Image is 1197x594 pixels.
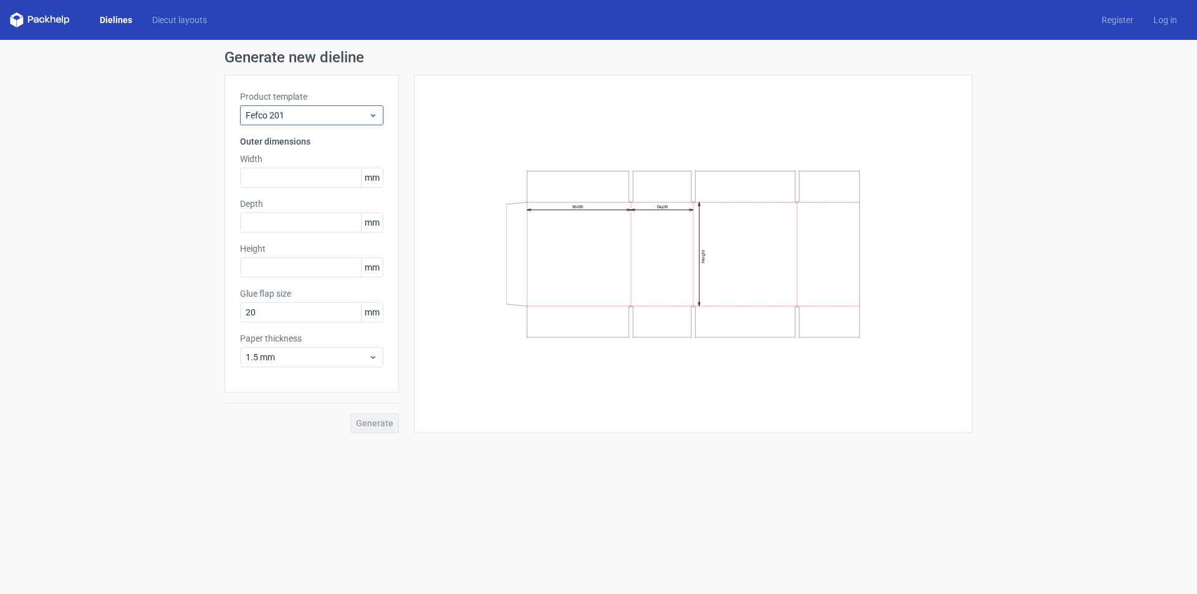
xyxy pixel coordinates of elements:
text: Depth [657,204,668,209]
span: Fefco 201 [246,109,368,122]
label: Height [240,242,383,255]
h3: Outer dimensions [240,135,383,148]
h1: Generate new dieline [224,50,973,65]
span: mm [361,213,383,232]
label: Depth [240,198,383,210]
label: Width [240,153,383,165]
a: Dielines [90,14,142,26]
text: Width [572,204,584,209]
label: Glue flap size [240,287,383,300]
label: Product template [240,90,383,103]
span: 1.5 mm [246,351,368,363]
a: Register [1092,14,1143,26]
text: Height [701,250,706,263]
span: mm [361,258,383,277]
span: mm [361,303,383,322]
span: mm [361,168,383,187]
a: Log in [1143,14,1187,26]
a: Diecut layouts [142,14,217,26]
label: Paper thickness [240,332,383,345]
